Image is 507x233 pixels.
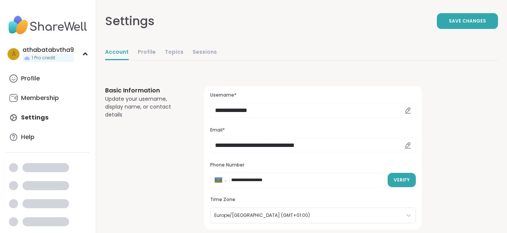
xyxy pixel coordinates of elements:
[165,45,184,60] a: Topics
[6,70,90,88] a: Profile
[105,86,186,95] h3: Basic Information
[210,127,416,133] h3: Email*
[394,177,410,183] span: Verify
[210,197,416,203] h3: Time Zone
[437,13,498,29] button: Save Changes
[23,46,74,54] div: athabatabvtha9
[210,92,416,98] h3: Username*
[21,94,59,102] div: Membership
[12,49,16,59] span: a
[6,89,90,107] a: Membership
[193,45,217,60] a: Sessions
[105,12,155,30] div: Settings
[32,55,55,61] span: 1 Pro credit
[388,173,416,187] button: Verify
[105,45,129,60] a: Account
[138,45,156,60] a: Profile
[105,95,186,119] div: Update your username, display name, or contact details
[21,74,40,83] div: Profile
[6,128,90,146] a: Help
[210,162,416,168] h3: Phone Number
[449,18,486,24] span: Save Changes
[21,133,35,141] div: Help
[6,12,90,38] img: ShareWell Nav Logo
